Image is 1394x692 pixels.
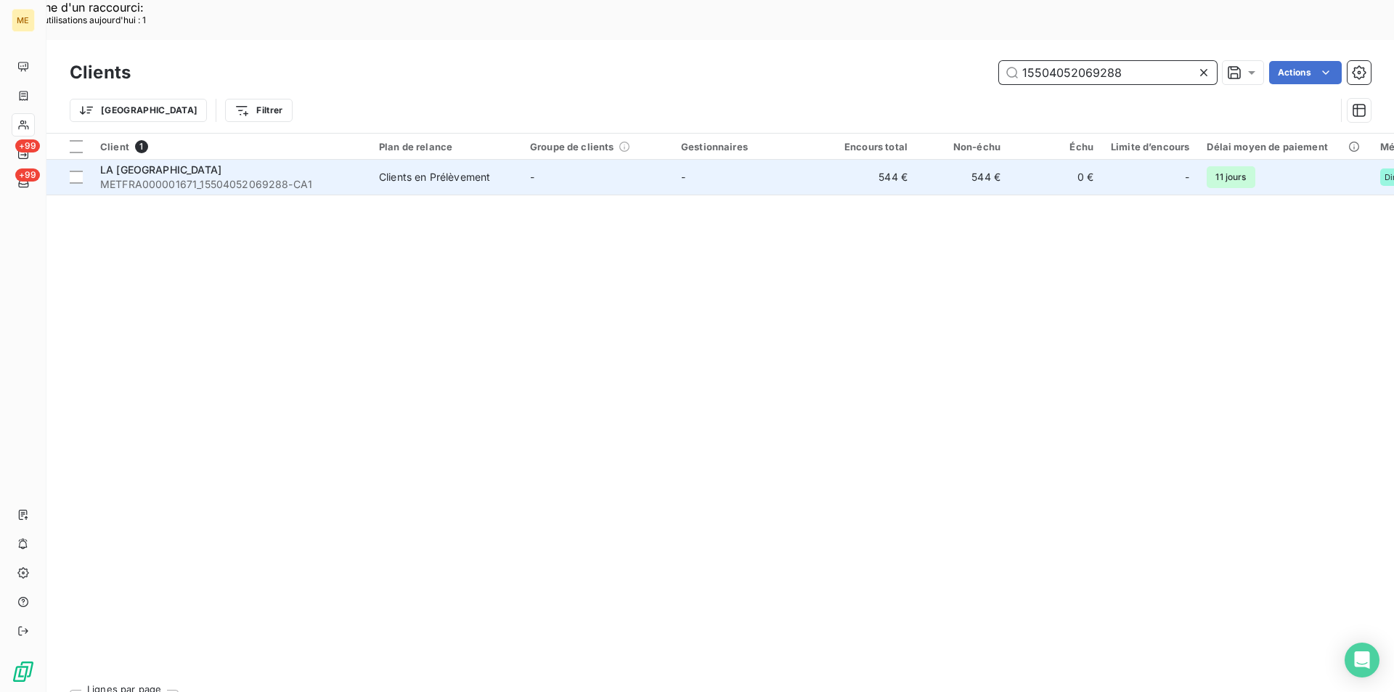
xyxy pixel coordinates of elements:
[379,170,490,184] div: Clients en Prélèvement
[530,171,534,183] span: -
[70,60,131,86] h3: Clients
[100,163,221,176] span: LA [GEOGRAPHIC_DATA]
[135,140,148,153] span: 1
[925,141,1000,152] div: Non-échu
[70,99,207,122] button: [GEOGRAPHIC_DATA]
[12,660,35,683] img: Logo LeanPay
[681,171,685,183] span: -
[1185,170,1189,184] span: -
[530,141,614,152] span: Groupe de clients
[100,177,362,192] span: METFRA000001671_15504052069288-CA1
[916,160,1009,195] td: 544 €
[15,168,40,182] span: +99
[379,141,513,152] div: Plan de relance
[100,141,129,152] span: Client
[1207,141,1362,152] div: Délai moyen de paiement
[832,141,908,152] div: Encours total
[681,141,815,152] div: Gestionnaires
[225,99,292,122] button: Filtrer
[1018,141,1093,152] div: Échu
[823,160,916,195] td: 544 €
[1345,643,1379,677] div: Open Intercom Messenger
[1111,141,1189,152] div: Limite d’encours
[1009,160,1102,195] td: 0 €
[15,139,40,152] span: +99
[1207,166,1255,188] span: 11 jours
[999,61,1217,84] input: Rechercher
[1269,61,1342,84] button: Actions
